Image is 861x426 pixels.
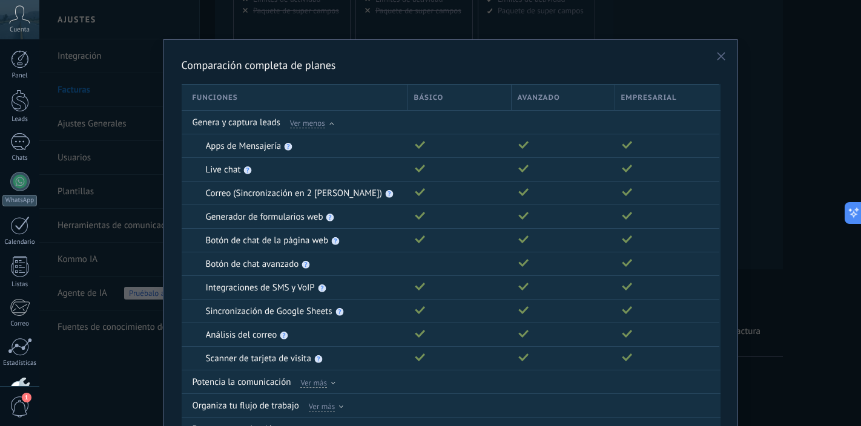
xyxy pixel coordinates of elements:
div: Estadísticas [2,359,38,367]
h2: Comparación completa de planes [182,58,719,72]
p: Sincronización de Google Sheets [206,306,332,316]
p: Generador de formularios web [206,211,323,222]
p: Avanzado [518,92,609,103]
div: Correo [2,320,38,328]
p: Correo (Sincronización en 2 [PERSON_NAME]) [206,188,382,198]
p: Genera y captura leads [193,117,280,128]
p: Básico [414,92,505,103]
div: Listas [2,281,38,289]
p: Funciones [193,92,401,103]
div: Leads [2,116,38,123]
span: Cuenta [10,26,30,34]
p: Organiza tu flujo de trabajo [193,400,299,411]
span: 1 [22,393,31,402]
p: Scanner de tarjeta de visita [206,353,311,364]
span: Ver menos [290,117,325,128]
p: Botón de chat avanzado [206,258,299,269]
p: Potencia la comunicación [193,376,291,387]
button: Ver más [300,376,335,387]
div: Calendario [2,238,38,246]
p: Empresarial [621,92,713,103]
button: Ver más [309,400,344,411]
span: Ver más [300,377,327,388]
button: Ver menos [290,117,334,128]
div: Panel [2,72,38,80]
div: WhatsApp [2,195,37,206]
p: Integraciones de SMS y VoIP [206,282,315,293]
div: Chats [2,154,38,162]
p: Apps de Mensajería [206,140,282,151]
span: Ver más [309,401,335,411]
p: Botón de chat de la página web [206,235,329,246]
p: Live chat [206,164,241,175]
p: Análisis del correo [206,329,277,340]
